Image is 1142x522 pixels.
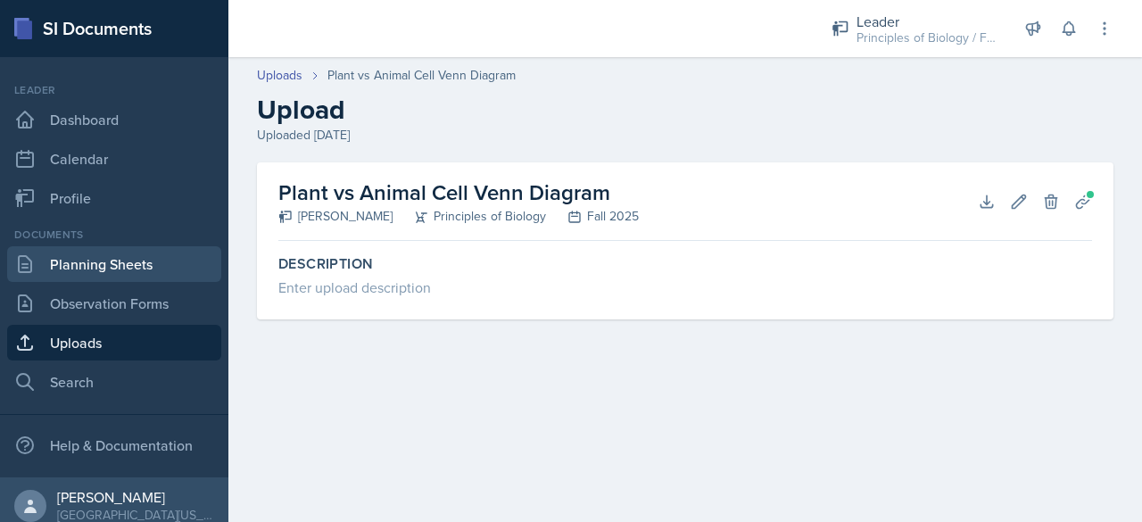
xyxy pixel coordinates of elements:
a: Search [7,364,221,400]
div: Uploaded [DATE] [257,126,1113,145]
a: Planning Sheets [7,246,221,282]
div: Plant vs Animal Cell Venn Diagram [327,66,516,85]
div: Principles of Biology [393,207,546,226]
label: Description [278,255,1092,273]
div: Documents [7,227,221,243]
div: Leader [856,11,999,32]
div: [PERSON_NAME] [57,488,214,506]
div: Principles of Biology / Fall 2025 [856,29,999,47]
a: Uploads [7,325,221,360]
a: Observation Forms [7,286,221,321]
a: Calendar [7,141,221,177]
div: Leader [7,82,221,98]
div: [PERSON_NAME] [278,207,393,226]
h2: Upload [257,94,1113,126]
div: Fall 2025 [546,207,639,226]
div: Help & Documentation [7,427,221,463]
a: Uploads [257,66,302,85]
a: Dashboard [7,102,221,137]
h2: Plant vs Animal Cell Venn Diagram [278,177,639,209]
a: Profile [7,180,221,216]
div: Enter upload description [278,277,1092,298]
